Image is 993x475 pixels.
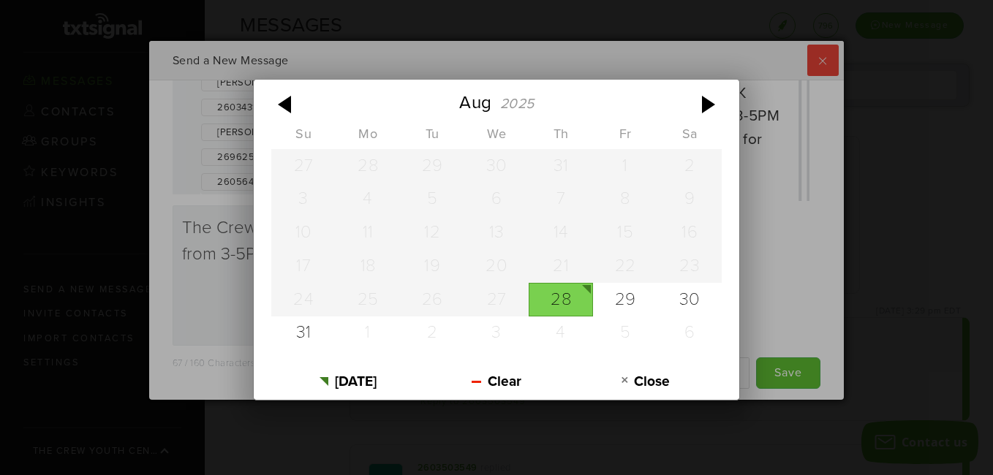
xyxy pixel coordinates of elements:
[529,149,593,183] div: 07/31/2025
[571,363,720,400] button: Close
[657,126,722,149] th: Saturday
[593,283,657,316] div: 08/29/2025
[271,283,336,316] div: 08/24/2025
[529,249,593,283] div: 08/21/2025
[464,316,529,350] div: 09/03/2025
[271,126,336,149] th: Sunday
[271,216,336,250] div: 08/10/2025
[593,149,657,183] div: 08/01/2025
[422,363,570,400] button: Clear
[593,126,657,149] th: Friday
[464,126,529,149] th: Wednesday
[464,183,529,216] div: 08/06/2025
[464,216,529,250] div: 08/13/2025
[271,249,336,283] div: 08/17/2025
[593,183,657,216] div: 08/08/2025
[336,216,400,250] div: 08/11/2025
[400,149,464,183] div: 07/29/2025
[657,249,722,283] div: 08/23/2025
[464,283,529,316] div: 08/27/2025
[657,216,722,250] div: 08/16/2025
[336,249,400,283] div: 08/18/2025
[400,283,464,316] div: 08/26/2025
[464,249,529,283] div: 08/20/2025
[593,316,657,350] div: 09/05/2025
[336,126,400,149] th: Monday
[400,249,464,283] div: 08/19/2025
[657,316,722,350] div: 09/06/2025
[336,283,400,316] div: 08/25/2025
[271,183,336,216] div: 08/03/2025
[500,95,535,112] div: 2025
[336,183,400,216] div: 08/04/2025
[400,216,464,250] div: 08/12/2025
[400,126,464,149] th: Tuesday
[529,183,593,216] div: 08/07/2025
[529,316,593,350] div: 09/04/2025
[273,363,422,400] button: [DATE]
[271,316,336,350] div: 08/31/2025
[336,149,400,183] div: 07/28/2025
[657,183,722,216] div: 08/09/2025
[529,216,593,250] div: 08/14/2025
[271,149,336,183] div: 07/27/2025
[593,249,657,283] div: 08/22/2025
[657,283,722,316] div: 08/30/2025
[459,93,492,114] div: Aug
[593,216,657,250] div: 08/15/2025
[529,126,593,149] th: Thursday
[400,316,464,350] div: 09/02/2025
[400,183,464,216] div: 08/05/2025
[657,149,722,183] div: 08/02/2025
[529,283,593,316] div: 08/28/2025
[464,149,529,183] div: 07/30/2025
[336,316,400,350] div: 09/01/2025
